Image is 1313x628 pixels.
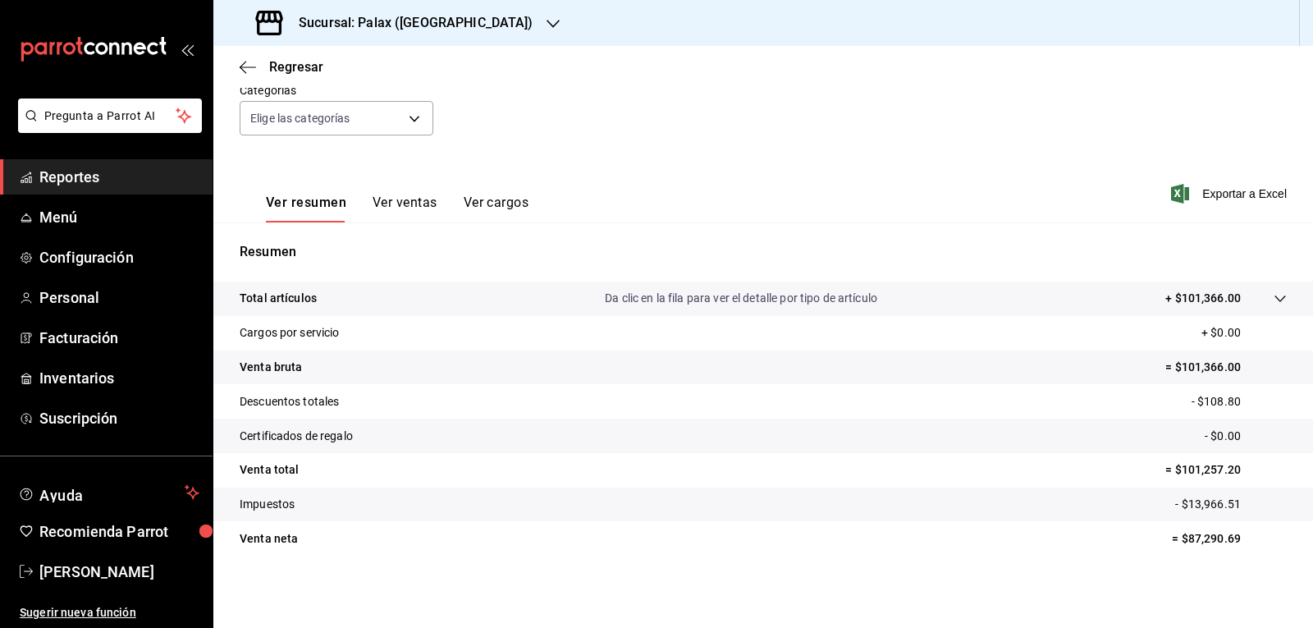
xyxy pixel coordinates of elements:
p: + $101,366.00 [1165,290,1241,307]
span: Elige las categorías [250,110,350,126]
span: Sugerir nueva función [20,604,199,621]
button: Pregunta a Parrot AI [18,99,202,133]
button: Exportar a Excel [1174,184,1287,204]
button: Regresar [240,59,323,75]
p: Descuentos totales [240,393,339,410]
p: - $13,966.51 [1175,496,1287,513]
p: Da clic en la fila para ver el detalle por tipo de artículo [605,290,877,307]
button: Ver ventas [373,195,437,222]
p: Resumen [240,242,1287,262]
p: - $0.00 [1205,428,1287,445]
p: Impuestos [240,496,295,513]
span: [PERSON_NAME] [39,561,199,583]
span: Facturación [39,327,199,349]
span: Personal [39,286,199,309]
p: Total artículos [240,290,317,307]
p: Venta total [240,461,299,479]
span: Inventarios [39,367,199,389]
p: = $101,366.00 [1165,359,1287,376]
p: Venta bruta [240,359,302,376]
p: = $87,290.69 [1172,530,1287,548]
h3: Sucursal: Palax ([GEOGRAPHIC_DATA]) [286,13,533,33]
a: Pregunta a Parrot AI [11,119,202,136]
button: Ver cargos [464,195,529,222]
span: Configuración [39,246,199,268]
span: Ayuda [39,483,178,502]
p: Certificados de regalo [240,428,353,445]
p: Venta neta [240,530,298,548]
span: Recomienda Parrot [39,520,199,543]
span: Suscripción [39,407,199,429]
p: Cargos por servicio [240,324,340,342]
p: + $0.00 [1201,324,1287,342]
span: Regresar [269,59,323,75]
span: Menú [39,206,199,228]
p: = $101,257.20 [1165,461,1287,479]
span: Reportes [39,166,199,188]
button: open_drawer_menu [181,43,194,56]
div: navigation tabs [266,195,528,222]
p: - $108.80 [1192,393,1287,410]
button: Ver resumen [266,195,346,222]
span: Pregunta a Parrot AI [44,108,176,125]
label: Categorías [240,85,433,96]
